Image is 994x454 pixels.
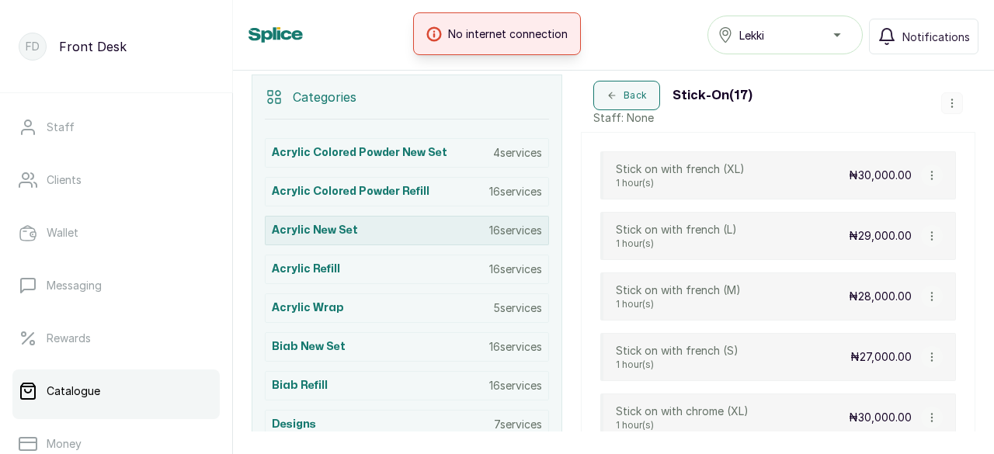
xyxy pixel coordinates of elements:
[489,339,542,355] p: 16 services
[47,278,102,293] p: Messaging
[616,404,749,419] p: Stick on with chrome (XL)
[489,378,542,393] p: 16 services
[673,86,752,105] h3: Stick-on ( 17 )
[616,161,745,177] p: Stick on with french (XL)
[47,383,100,399] p: Catalogue
[12,369,220,413] a: Catalogue
[616,404,749,431] div: Stick on with chrome (XL)1 hour(s)
[616,419,749,431] p: 1 hour(s)
[12,158,220,202] a: Clients
[12,211,220,255] a: Wallet
[616,282,741,310] div: Stick on with french (M)1 hour(s)
[47,120,75,135] p: Staff
[489,262,542,277] p: 16 services
[616,222,737,250] div: Stick on with french (L)1 hour(s)
[616,298,741,310] p: 1 hour(s)
[272,300,344,316] h3: Acrylic wrap
[12,317,220,360] a: Rewards
[616,177,745,189] p: 1 hour(s)
[849,410,912,425] p: ₦30,000.00
[494,417,542,432] p: 7 services
[593,110,752,126] p: Staff: None
[47,225,78,241] p: Wallet
[47,436,82,452] p: Money
[849,228,912,244] p: ₦29,000.00
[493,300,542,316] p: 5 services
[272,223,358,238] h3: Acrylic New Set
[12,106,220,149] a: Staff
[293,88,356,106] p: Categories
[272,378,328,393] h3: Biab Refill
[616,237,737,250] p: 1 hour(s)
[272,262,340,277] h3: Acrylic Refill
[489,184,542,199] p: 16 services
[616,359,739,371] p: 1 hour(s)
[850,349,912,365] p: ₦27,000.00
[47,331,91,346] p: Rewards
[272,339,346,355] h3: Biab New Set
[616,282,741,298] p: Stick on with french (M)
[489,223,542,238] p: 16 services
[47,172,82,188] p: Clients
[616,222,737,237] p: Stick on with french (L)
[448,26,568,42] span: No internet connection
[272,417,316,432] h3: Designs
[616,161,745,189] div: Stick on with french (XL)1 hour(s)
[616,343,739,371] div: Stick on with french (S)1 hour(s)
[272,184,429,199] h3: Acrylic colored powder Refill
[849,289,912,304] p: ₦28,000.00
[493,145,542,161] p: 4 services
[849,168,912,183] p: ₦30,000.00
[616,343,739,359] p: Stick on with french (S)
[12,264,220,307] a: Messaging
[272,145,447,161] h3: Acrylic colored powder new set
[593,81,660,110] button: Back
